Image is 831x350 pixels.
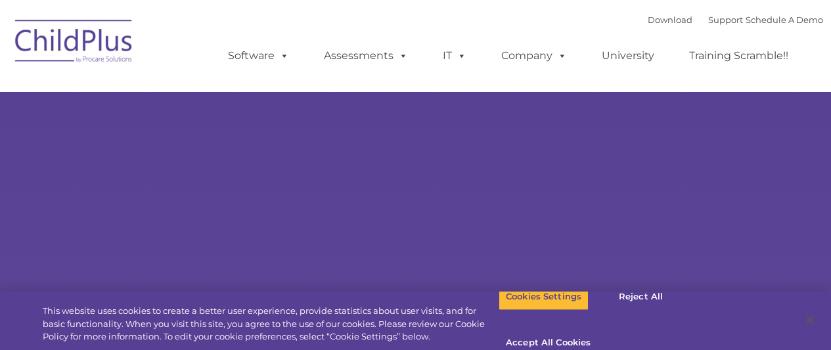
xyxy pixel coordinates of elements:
[430,43,480,69] a: IT
[589,43,667,69] a: University
[746,14,823,25] a: Schedule A Demo
[43,305,499,343] div: This website uses cookies to create a better user experience, provide statistics about user visit...
[311,43,421,69] a: Assessments
[676,43,801,69] a: Training Scramble!!
[488,43,580,69] a: Company
[215,43,302,69] a: Software
[796,305,824,334] button: Close
[648,14,692,25] a: Download
[9,11,140,76] img: ChildPlus by Procare Solutions
[708,14,743,25] a: Support
[648,14,823,25] font: |
[499,283,589,311] button: Cookies Settings
[600,283,682,311] button: Reject All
